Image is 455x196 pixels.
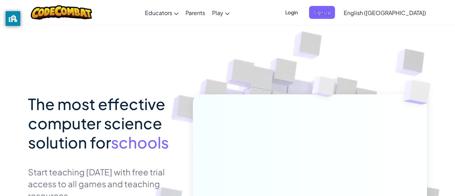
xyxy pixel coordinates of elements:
[281,6,302,19] button: Login
[31,5,92,20] img: CodeCombat logo
[340,3,429,22] a: English ([GEOGRAPHIC_DATA])
[309,6,335,19] button: Sign Up
[28,94,165,152] span: The most effective computer science solution for
[145,9,172,16] span: Educators
[6,11,20,26] button: privacy banner
[299,63,349,115] img: Overlap cubes
[209,3,233,22] a: Play
[141,3,182,22] a: Educators
[212,9,223,16] span: Play
[344,9,426,16] span: English ([GEOGRAPHIC_DATA])
[182,3,209,22] a: Parents
[390,63,450,122] img: Overlap cubes
[111,132,169,152] span: schools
